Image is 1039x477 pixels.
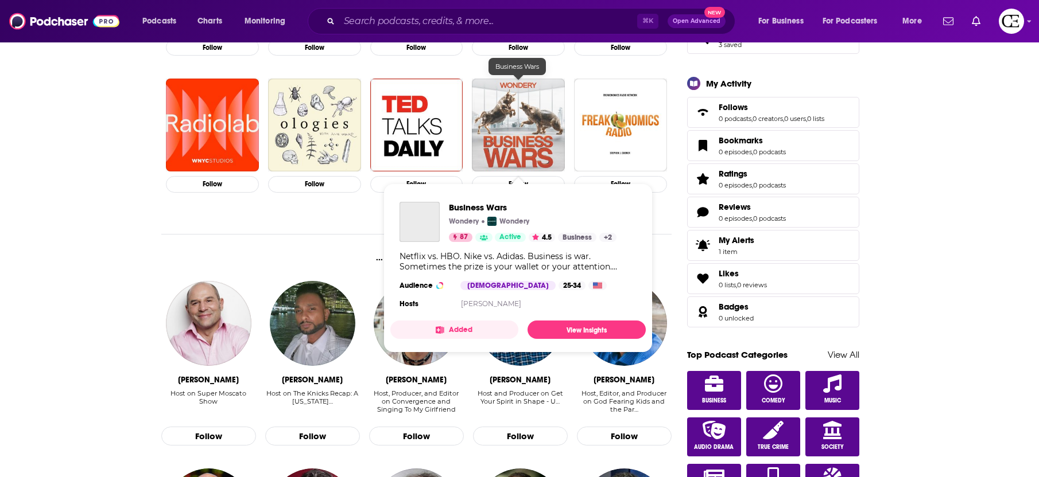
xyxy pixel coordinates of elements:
[319,8,746,34] div: Search podcasts, credits, & more...
[473,389,568,405] div: Host and Producer on Get Your Spirit in Shape - U…
[752,148,753,156] span: ,
[967,11,985,31] a: Show notifications dropdown
[9,10,119,32] img: Podchaser - Follow, Share and Rate Podcasts
[746,417,800,456] a: True Crime
[719,181,752,189] a: 0 episodes
[449,217,479,226] p: Wondery
[702,397,726,404] span: Business
[489,58,546,75] div: Business Wars
[737,281,767,289] a: 0 reviews
[691,104,714,120] a: Follows
[807,115,824,123] a: 0 lists
[691,138,714,154] a: Bookmarks
[529,233,555,242] button: 4.5
[166,281,251,366] a: Vincent Moscato
[719,202,751,212] span: Reviews
[369,389,464,414] div: Host, Producer, and Editor on Convergence and Singing To My Girlfriend
[999,9,1024,34] img: User Profile
[719,235,754,245] span: My Alerts
[472,176,565,193] button: Follow
[824,397,841,404] span: Music
[719,135,786,146] a: Bookmarks
[370,176,463,193] button: Follow
[719,302,749,312] span: Badges
[574,79,667,171] a: Freakonomics Radio
[637,14,658,29] span: ⌘ K
[673,18,720,24] span: Open Advanced
[559,281,586,290] div: 25-34
[490,375,550,385] div: Joe Iovino
[374,281,459,366] img: Brendan Hutchins
[751,115,753,123] span: ,
[828,349,859,360] a: View All
[806,115,807,123] span: ,
[691,304,714,320] a: Badges
[746,371,800,410] a: Comedy
[687,371,741,410] a: Business
[719,268,767,279] a: Likes
[487,217,529,226] a: WonderyWondery
[719,115,751,123] a: 0 podcasts
[449,202,617,213] a: Business Wars
[687,417,741,456] a: Audio Drama
[449,233,472,242] a: 87
[719,202,786,212] a: Reviews
[270,281,355,366] a: Troy Mahabir
[999,9,1024,34] button: Show profile menu
[736,281,737,289] span: ,
[370,39,463,56] button: Follow
[719,314,754,322] a: 0 unlocked
[574,39,667,56] button: Follow
[687,97,859,128] span: Follows
[719,248,754,256] span: 1 item
[999,9,1024,34] span: Logged in as cozyearthaudio
[719,214,752,222] a: 0 episodes
[134,12,191,30] button: open menu
[499,232,521,243] span: Active
[668,14,726,28] button: Open AdvancedNew
[161,389,256,405] div: Host on Super Moscato Show
[472,79,565,171] a: Business Wars
[265,389,360,414] div: Host on The Knicks Recap: A New York…
[783,115,784,123] span: ,
[902,13,922,29] span: More
[694,444,734,451] span: Audio Drama
[400,281,451,290] h3: Audience
[386,375,447,385] div: Brendan Hutchins
[762,397,785,404] span: Comedy
[577,427,672,446] button: Follow
[528,320,646,339] a: View Insights
[268,176,361,193] button: Follow
[753,214,786,222] a: 0 podcasts
[805,417,859,456] a: Society
[390,320,518,339] button: Added
[166,39,259,56] button: Follow
[161,253,672,263] div: ... and these creators.
[753,115,783,123] a: 0 creators
[161,389,256,414] div: Host on Super Moscato Show
[142,13,176,29] span: Podcasts
[369,427,464,446] button: Follow
[719,102,748,112] span: Follows
[574,176,667,193] button: Follow
[719,169,786,179] a: Ratings
[599,233,617,242] a: +2
[687,263,859,294] span: Likes
[166,176,259,193] button: Follow
[691,204,714,220] a: Reviews
[400,299,418,308] h4: Hosts
[719,135,763,146] span: Bookmarks
[753,181,786,189] a: 0 podcasts
[784,115,806,123] a: 0 users
[400,202,440,242] a: Business Wars
[460,232,468,243] span: 87
[687,130,859,161] span: Bookmarks
[268,79,361,171] img: Ologies with Alie Ward
[706,78,751,89] div: My Activity
[197,13,222,29] span: Charts
[815,12,894,30] button: open menu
